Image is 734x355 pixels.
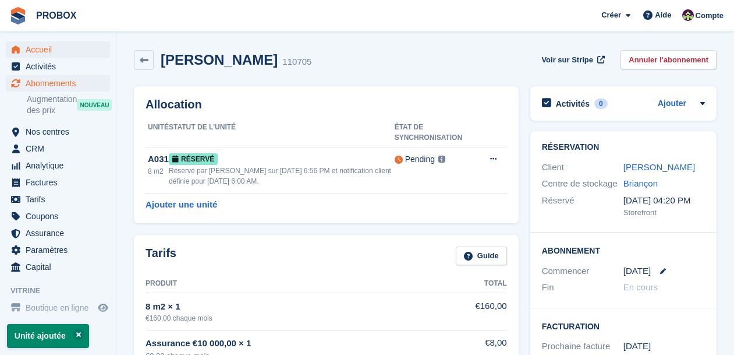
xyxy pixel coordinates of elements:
span: Compte [696,10,724,22]
span: Augmentation des prix [27,94,77,116]
div: 8 m2 × 1 [146,300,463,314]
div: Réservé par [PERSON_NAME] sur [DATE] 6:56 PM et notification client définie pour [DATE] 6:00 AM. [169,166,395,187]
span: Factures [26,174,95,191]
a: Augmentation des prix NOUVEAU [27,93,110,117]
span: CRM [26,140,95,157]
h2: Réservation [542,143,705,152]
span: Boutique en ligne [26,300,95,316]
span: Vitrine [10,285,116,297]
a: menu [6,300,110,316]
div: Assurance €10 000,00 × 1 [146,337,463,350]
th: Total [463,275,507,293]
a: Voir sur Stripe [537,50,607,69]
th: État de synchronisation [395,118,483,147]
div: Commencer [542,265,623,278]
img: Jackson Collins [682,9,694,21]
time: 2025-10-19 23:00:00 UTC [623,265,651,278]
span: Activités [26,58,95,75]
span: Réservé [169,153,218,165]
span: Voir sur Stripe [541,54,593,66]
span: En cours [623,282,658,292]
span: Accueil [26,41,95,58]
div: Fin [542,281,623,294]
td: €160,00 [463,293,507,330]
span: Assurance [26,225,95,241]
span: Paramètres [26,242,95,258]
div: €160,00 chaque mois [146,313,463,324]
a: menu [6,124,110,140]
h2: Tarifs [146,247,176,266]
a: menu [6,140,110,157]
a: menu [6,157,110,174]
img: icon-info-grey-7440780725fd019a000dd9b08b2336e03edf1995a4989e88bcd33f0948082b44.svg [438,156,445,163]
div: NOUVEAU [77,99,112,111]
div: Storefront [623,207,705,219]
a: menu [6,58,110,75]
a: menu [6,75,110,92]
a: Ajouter [658,97,686,111]
span: Aide [655,9,671,21]
span: Capital [26,259,95,275]
th: Produit [146,275,463,293]
div: 0 [594,99,608,109]
a: menu [6,174,110,191]
h2: Allocation [146,98,507,111]
h2: Activités [556,99,590,109]
th: Statut de l'unité [169,118,395,147]
div: Prochaine facture [542,340,623,353]
span: Nos centres [26,124,95,140]
span: Créer [601,9,621,21]
a: Guide [456,247,507,266]
a: Annuler l'abonnement [620,50,717,69]
a: menu [6,259,110,275]
div: 110705 [282,55,311,69]
h2: Facturation [542,320,705,332]
span: Tarifs [26,191,95,208]
div: Pending [405,153,435,166]
a: [PERSON_NAME] [623,162,695,172]
a: menu [6,242,110,258]
a: PROBOX [31,6,81,25]
div: 8 m2 [148,166,169,177]
h2: [PERSON_NAME] [161,52,278,68]
div: A031 [148,153,169,166]
a: menu [6,41,110,58]
a: Briançon [623,178,658,188]
a: Boutique d'aperçu [96,301,110,315]
div: [DATE] [623,340,705,353]
div: Client [542,161,623,174]
a: menu [6,191,110,208]
span: Analytique [26,157,95,174]
div: [DATE] 04:20 PM [623,194,705,208]
div: Réservé [542,194,623,219]
span: Abonnements [26,75,95,92]
a: Ajouter une unité [146,198,217,212]
span: Coupons [26,208,95,224]
a: menu [6,225,110,241]
div: Centre de stockage [542,177,623,191]
th: Unité [146,118,169,147]
a: menu [6,208,110,224]
p: Unité ajoutée [7,324,89,348]
h2: Abonnement [542,244,705,256]
img: stora-icon-8386f47178a22dfd0bd8f6a31ec36ba5ce8667c1dd55bd0f319d3a0aa187defe.svg [9,7,27,24]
